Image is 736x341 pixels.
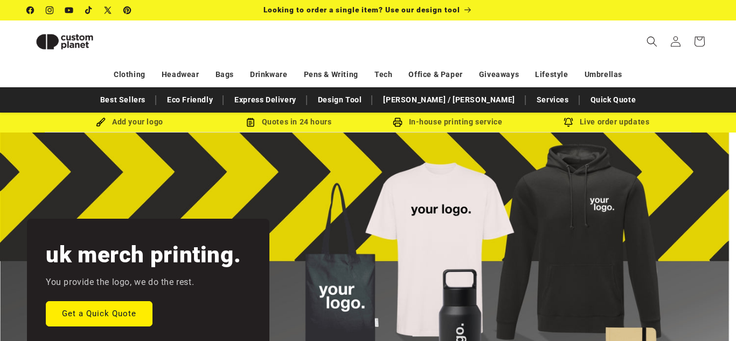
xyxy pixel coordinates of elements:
[640,30,664,53] summary: Search
[368,115,527,129] div: In-house printing service
[246,117,255,127] img: Order Updates Icon
[46,275,194,290] p: You provide the logo, we do the rest.
[96,117,106,127] img: Brush Icon
[46,240,241,269] h2: uk merch printing.
[393,117,402,127] img: In-house printing
[27,25,102,59] img: Custom Planet
[557,225,736,341] iframe: Chat Widget
[95,91,151,109] a: Best Sellers
[114,65,145,84] a: Clothing
[23,20,139,62] a: Custom Planet
[263,5,460,14] span: Looking to order a single item? Use our design tool
[585,91,642,109] a: Quick Quote
[162,65,199,84] a: Headwear
[531,91,574,109] a: Services
[216,65,234,84] a: Bags
[229,91,302,109] a: Express Delivery
[408,65,462,84] a: Office & Paper
[162,91,218,109] a: Eco Friendly
[527,115,686,129] div: Live order updates
[564,117,573,127] img: Order updates
[209,115,368,129] div: Quotes in 24 hours
[374,65,392,84] a: Tech
[250,65,287,84] a: Drinkware
[378,91,520,109] a: [PERSON_NAME] / [PERSON_NAME]
[304,65,358,84] a: Pens & Writing
[313,91,367,109] a: Design Tool
[50,115,209,129] div: Add your logo
[479,65,519,84] a: Giveaways
[585,65,622,84] a: Umbrellas
[535,65,568,84] a: Lifestyle
[46,301,152,326] a: Get a Quick Quote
